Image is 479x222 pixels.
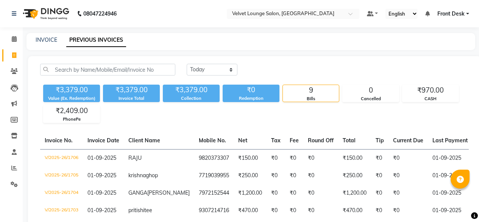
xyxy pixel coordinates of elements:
input: Search by Name/Mobile/Email/Invoice No [40,64,175,76]
td: ₹250.00 [234,167,267,184]
b: 08047224946 [83,3,117,24]
div: Redemption [223,95,279,102]
div: ₹3,379.00 [163,85,220,95]
span: Net [238,137,247,144]
td: V/2025-26/1706 [40,149,83,167]
span: Tax [271,137,281,144]
td: ₹470.00 [234,202,267,219]
span: krishna [128,172,146,179]
span: Current Due [393,137,423,144]
div: ₹3,379.00 [103,85,160,95]
td: ₹250.00 [338,167,371,184]
div: Collection [163,95,220,102]
img: logo [19,3,71,24]
td: ₹1,200.00 [234,184,267,202]
td: ₹0 [371,184,389,202]
span: 01-09-2025 [87,172,116,179]
div: CASH [403,96,459,102]
td: ₹0 [285,149,303,167]
td: 7719039955 [194,167,234,184]
td: 9307214716 [194,202,234,219]
td: ₹0 [285,202,303,219]
span: 01-09-2025 [87,154,116,161]
div: ₹970.00 [403,85,459,96]
td: ₹0 [267,202,285,219]
div: 9 [283,85,339,96]
span: RAJU [128,154,142,161]
td: 9820373307 [194,149,234,167]
td: ₹0 [285,184,303,202]
div: ₹3,379.00 [43,85,100,95]
span: GANGA [128,189,147,196]
a: PREVIOUS INVOICES [66,33,126,47]
iframe: chat widget [447,192,471,214]
div: Bills [283,96,339,102]
td: ₹150.00 [234,149,267,167]
span: priti [128,207,137,214]
td: ₹0 [371,202,389,219]
span: Mobile No. [199,137,226,144]
td: ₹0 [371,167,389,184]
td: ₹0 [389,202,428,219]
td: V/2025-26/1705 [40,167,83,184]
td: ₹0 [371,149,389,167]
div: ₹2,409.00 [44,105,100,116]
td: ₹0 [389,149,428,167]
span: Invoice No. [45,137,73,144]
td: ₹0 [303,202,338,219]
span: Client Name [128,137,160,144]
span: Tip [376,137,384,144]
td: ₹470.00 [338,202,371,219]
td: V/2025-26/1704 [40,184,83,202]
td: ₹0 [267,184,285,202]
div: 0 [343,85,399,96]
span: shitee [137,207,152,214]
td: 7972152544 [194,184,234,202]
span: Round Off [308,137,334,144]
td: V/2025-26/1703 [40,202,83,219]
span: [PERSON_NAME] [147,189,190,196]
td: ₹1,200.00 [338,184,371,202]
td: ₹0 [389,167,428,184]
span: Front Desk [437,10,465,18]
span: 01-09-2025 [87,189,116,196]
span: Invoice Date [87,137,119,144]
div: Cancelled [343,96,399,102]
div: PhonePe [44,116,100,123]
td: ₹0 [303,149,338,167]
td: ₹150.00 [338,149,371,167]
span: 01-09-2025 [87,207,116,214]
div: ₹0 [223,85,279,95]
td: ₹0 [267,167,285,184]
span: ghop [146,172,158,179]
span: Fee [290,137,299,144]
div: Invoice Total [103,95,160,102]
td: ₹0 [303,167,338,184]
td: ₹0 [267,149,285,167]
td: ₹0 [303,184,338,202]
td: ₹0 [389,184,428,202]
td: ₹0 [285,167,303,184]
div: Value (Ex. Redemption) [43,95,100,102]
a: INVOICE [36,36,57,43]
span: Total [343,137,356,144]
